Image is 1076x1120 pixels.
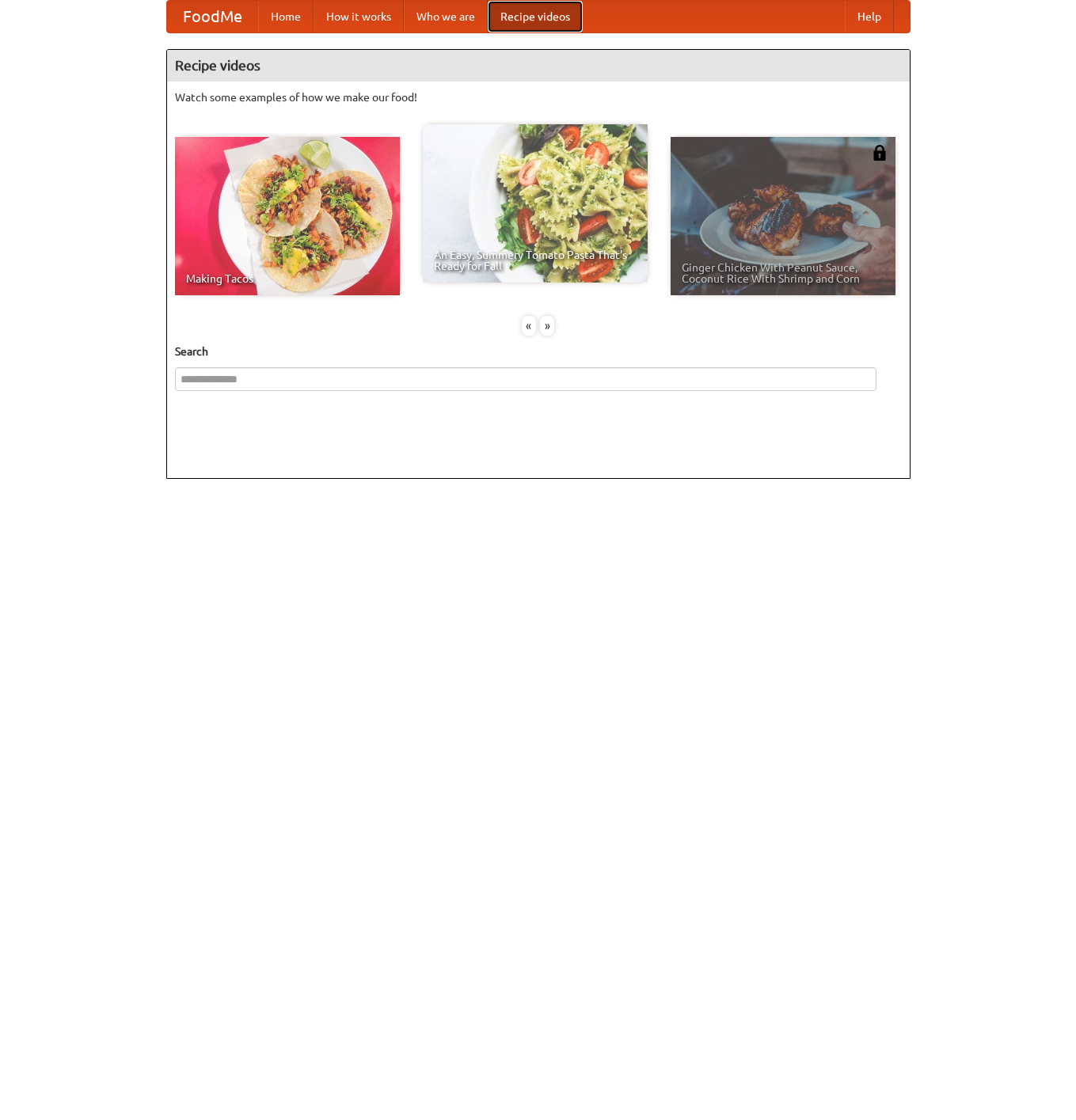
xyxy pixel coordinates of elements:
p: Watch some examples of how we make our food! [175,89,902,105]
a: Recipe videos [488,1,583,32]
a: An Easy, Summery Tomato Pasta That's Ready for Fall [423,124,648,283]
img: 483408.png [872,145,888,161]
a: Help [845,1,894,32]
h4: Recipe videos [167,50,910,82]
a: How it works [314,1,404,32]
a: Who we are [404,1,488,32]
span: An Easy, Summery Tomato Pasta That's Ready for Fall [434,249,637,271]
a: Making Tacos [175,137,400,295]
a: Home [258,1,314,32]
a: FoodMe [167,1,258,32]
span: Making Tacos [186,273,389,284]
div: « [522,316,536,336]
h5: Search [175,344,902,359]
div: » [540,316,554,336]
